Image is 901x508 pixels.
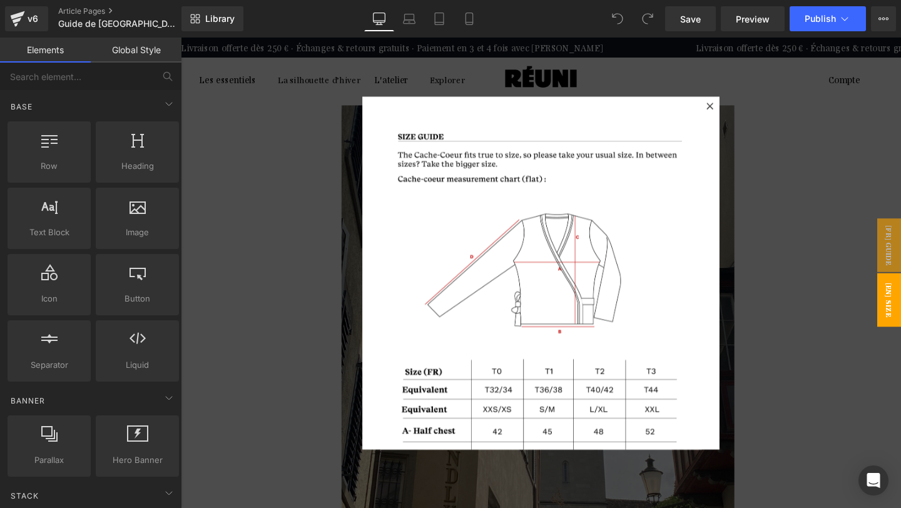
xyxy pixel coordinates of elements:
[9,101,34,113] span: Base
[11,454,87,467] span: Parallax
[205,13,235,24] span: Library
[680,13,701,26] span: Save
[181,6,243,31] a: New Library
[707,190,757,246] span: [FR] GUIDE DES TAILLES
[11,226,87,239] span: Text Block
[721,6,785,31] a: Preview
[790,6,866,31] button: Publish
[99,160,175,173] span: Heading
[9,395,46,407] span: Banner
[99,292,175,305] span: Button
[25,11,41,27] div: v6
[99,454,175,467] span: Hero Banner
[11,160,87,173] span: Row
[364,6,394,31] a: Desktop
[58,6,202,16] a: Article Pages
[9,490,40,502] span: Stack
[635,6,660,31] button: Redo
[99,358,175,372] span: Liquid
[605,6,630,31] button: Undo
[91,38,181,63] a: Global Style
[11,292,87,305] span: Icon
[454,6,484,31] a: Mobile
[424,6,454,31] a: Tablet
[858,465,888,495] div: Open Intercom Messenger
[871,6,896,31] button: More
[5,6,48,31] a: v6
[99,226,175,239] span: Image
[11,358,87,372] span: Separator
[805,14,836,24] span: Publish
[736,13,770,26] span: Preview
[58,19,178,29] span: Guide de [GEOGRAPHIC_DATA]
[394,6,424,31] a: Laptop
[707,248,757,304] span: [EN] SIZE GUIDE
